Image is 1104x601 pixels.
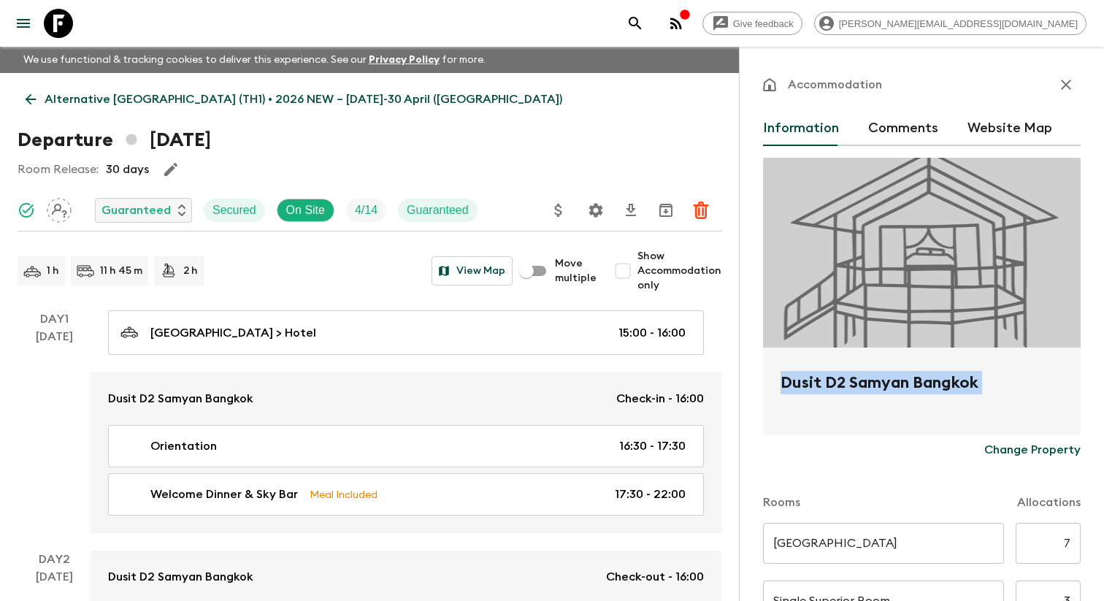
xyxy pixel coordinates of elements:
p: 30 days [106,161,149,178]
p: Orientation [150,437,217,455]
a: [GEOGRAPHIC_DATA] > Hotel15:00 - 16:00 [108,310,704,355]
div: On Site [277,199,334,222]
p: Dusit D2 Samyan Bangkok [108,568,253,586]
p: 15:00 - 16:00 [618,324,686,342]
button: Archive (Completed, Cancelled or Unsynced Departures only) [651,196,681,225]
div: Photo of Dusit D2 Samyan Bangkok [763,158,1081,348]
p: Dusit D2 Samyan Bangkok [108,390,253,407]
p: 16:30 - 17:30 [619,437,686,455]
p: Check-in - 16:00 [616,390,704,407]
button: View Map [432,256,513,286]
p: Change Property [984,441,1081,459]
svg: Synced Successfully [18,202,35,219]
p: Alternative [GEOGRAPHIC_DATA] (TH1) • 2026 NEW – [DATE]-30 April ([GEOGRAPHIC_DATA]) [45,91,562,108]
div: [PERSON_NAME][EMAIL_ADDRESS][DOMAIN_NAME] [814,12,1086,35]
button: Change Property [984,435,1081,464]
p: [GEOGRAPHIC_DATA] > Hotel [150,324,316,342]
button: menu [9,9,38,38]
p: Accommodation [788,76,882,93]
p: Welcome Dinner & Sky Bar [150,486,298,503]
p: 2 h [183,264,198,278]
a: Orientation16:30 - 17:30 [108,425,704,467]
div: [DATE] [36,328,73,533]
a: Privacy Policy [369,55,440,65]
h1: Departure [DATE] [18,126,211,155]
p: Day 1 [18,310,91,328]
span: [PERSON_NAME][EMAIL_ADDRESS][DOMAIN_NAME] [831,18,1086,29]
span: Assign pack leader [47,202,72,214]
p: Guaranteed [407,202,469,219]
div: Secured [204,199,265,222]
p: Guaranteed [101,202,171,219]
p: 1 h [47,264,59,278]
h2: Dusit D2 Samyan Bangkok [781,371,1063,418]
p: Secured [212,202,256,219]
button: Update Price, Early Bird Discount and Costs [544,196,573,225]
p: Room Release: [18,161,99,178]
a: Give feedback [702,12,802,35]
a: Dusit D2 Samyan BangkokCheck-in - 16:00 [91,372,721,425]
p: 4 / 14 [355,202,377,219]
span: Move multiple [555,256,597,286]
button: Settings [581,196,610,225]
p: Check-out - 16:00 [606,568,704,586]
p: 11 h 45 m [100,264,142,278]
input: eg. Tent on a jeep [763,523,1004,564]
p: 17:30 - 22:00 [615,486,686,503]
p: Allocations [1017,494,1081,511]
p: We use functional & tracking cookies to deliver this experience. See our for more. [18,47,491,73]
p: Day 2 [18,551,91,568]
a: Alternative [GEOGRAPHIC_DATA] (TH1) • 2026 NEW – [DATE]-30 April ([GEOGRAPHIC_DATA]) [18,85,570,114]
p: On Site [286,202,325,219]
button: Comments [868,111,938,146]
span: Give feedback [725,18,802,29]
div: Trip Fill [346,199,386,222]
p: Meal Included [310,486,377,502]
button: Download CSV [616,196,645,225]
p: Rooms [763,494,800,511]
span: Show Accommodation only [637,249,721,293]
button: Delete [686,196,716,225]
a: Welcome Dinner & Sky BarMeal Included17:30 - 22:00 [108,473,704,516]
button: Website Map [967,111,1052,146]
button: search adventures [621,9,650,38]
button: Information [763,111,839,146]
